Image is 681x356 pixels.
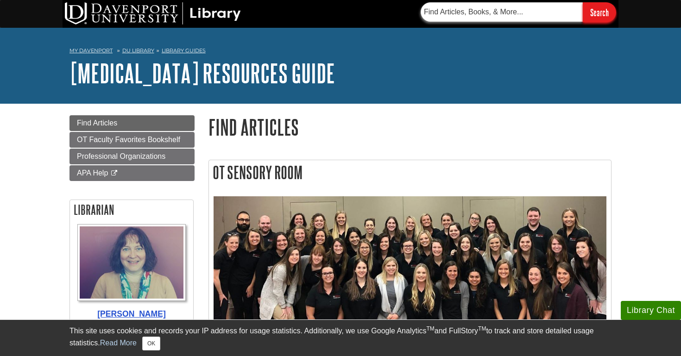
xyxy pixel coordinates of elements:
span: APA Help [77,169,108,177]
div: [PERSON_NAME] [75,308,189,320]
i: This link opens in a new window [110,170,118,176]
span: Find Articles [77,119,117,127]
a: DU Library [122,47,154,54]
a: APA Help [69,165,195,181]
span: Professional Organizations [77,152,165,160]
a: Professional Organizations [69,149,195,164]
img: DU Library [65,2,241,25]
a: Find Articles [69,115,195,131]
img: Profile Photo [77,224,186,301]
input: Search [583,2,616,22]
h1: Find Articles [208,115,612,139]
a: My Davenport [69,47,113,55]
sup: TM [478,325,486,332]
input: Find Articles, Books, & More... [421,2,583,22]
nav: breadcrumb [69,44,612,59]
a: Read More [100,339,137,347]
h2: Librarian [70,200,193,219]
sup: TM [426,325,434,332]
a: Library Guides [162,47,206,54]
a: OT Faculty Favorites Bookshelf [69,132,195,148]
button: Library Chat [621,301,681,320]
a: [MEDICAL_DATA] Resources Guide [69,59,335,87]
span: OT Faculty Favorites Bookshelf [77,136,180,144]
a: Profile Photo [PERSON_NAME] [75,224,189,320]
form: Searches DU Library's articles, books, and more [421,2,616,22]
button: Close [142,337,160,350]
div: This site uses cookies and records your IP address for usage statistics. Additionally, we use Goo... [69,325,612,350]
h2: OT Sensory Room [209,160,611,185]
